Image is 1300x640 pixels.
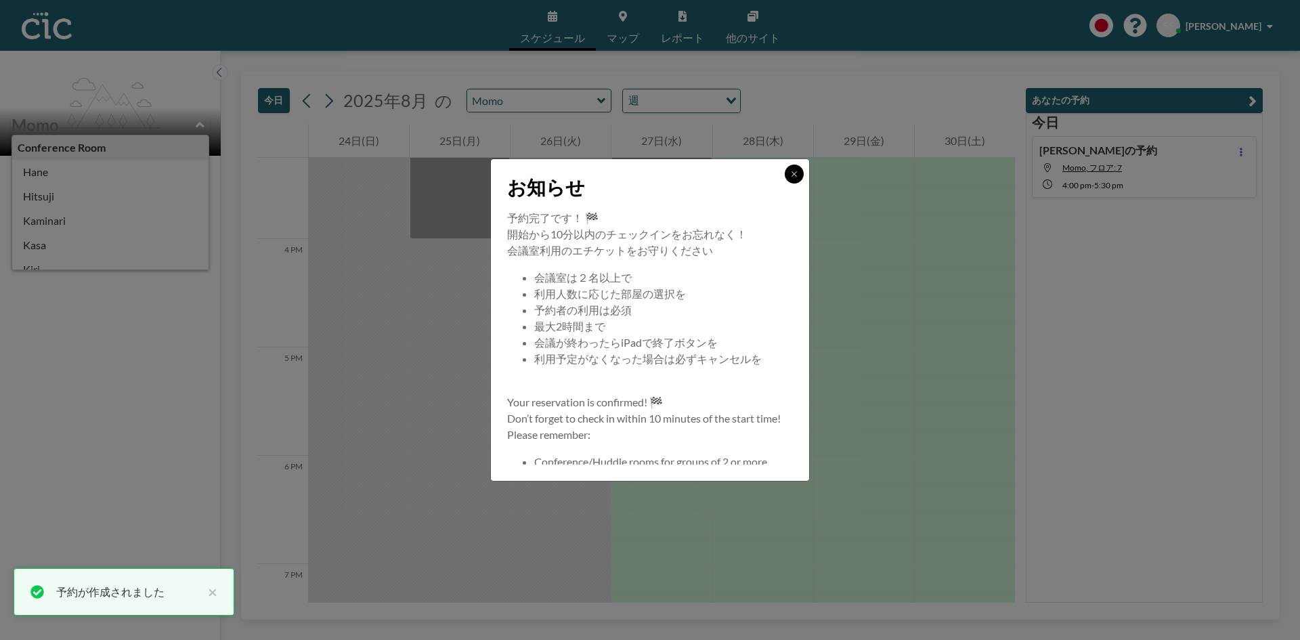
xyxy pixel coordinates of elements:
[534,287,686,300] span: 利用人数に応じた部屋の選択を
[201,584,217,600] button: close
[534,352,762,365] span: 利用予定がなくなった場合は必ずキャンセルを
[507,412,781,425] span: Don’t forget to check in within 10 minutes of the start time!
[534,271,632,284] span: 会議室は２名以上で
[534,336,718,349] span: 会議が終わったらiPadで終了ボタンを
[56,584,201,600] div: 予約が作成されました
[507,175,585,199] span: お知らせ
[507,211,599,224] span: 予約完了です！ 🏁
[507,396,663,408] span: Your reservation is confirmed! 🏁
[534,455,767,468] span: Conference/Huddle rooms for groups of 2 or more
[507,428,590,441] span: Please remember:
[507,244,713,257] span: 会議室利用のエチケットをお守りください
[534,303,632,316] span: 予約者の利用は必須
[534,320,605,333] span: 最大2時間まで
[507,228,747,240] span: 開始から10分以内のチェックインをお忘れなく！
